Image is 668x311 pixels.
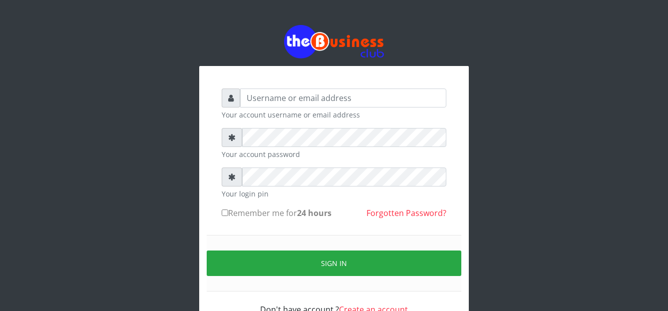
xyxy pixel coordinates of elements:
[222,109,446,120] small: Your account username or email address
[222,149,446,159] small: Your account password
[222,207,332,219] label: Remember me for
[222,209,228,216] input: Remember me for24 hours
[207,250,461,276] button: Sign in
[222,188,446,199] small: Your login pin
[366,207,446,218] a: Forgotten Password?
[240,88,446,107] input: Username or email address
[297,207,332,218] b: 24 hours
